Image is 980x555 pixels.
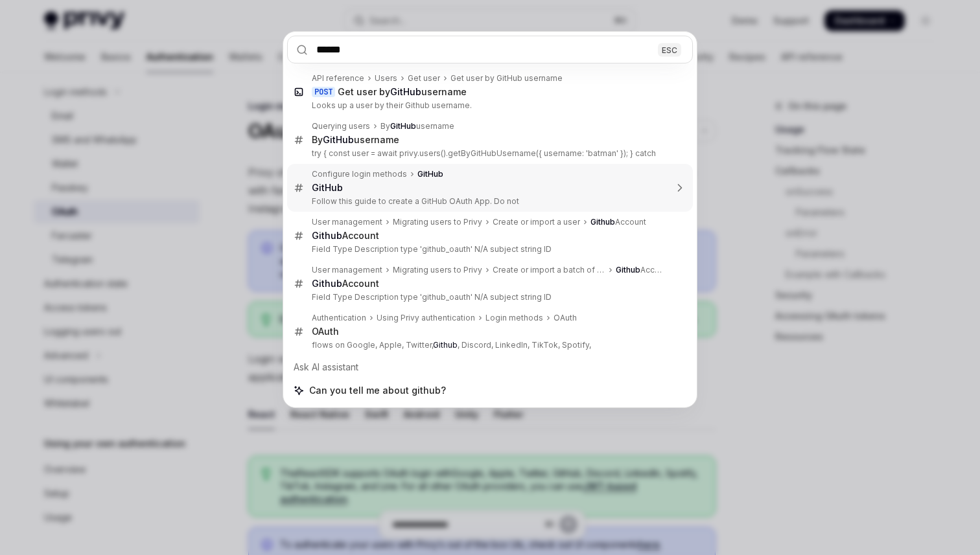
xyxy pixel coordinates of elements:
[312,265,382,275] div: User management
[312,244,666,255] p: Field Type Description type 'github_oauth' N/A subject string ID
[312,292,666,302] p: Field Type Description type 'github_oauth' N/A subject string ID
[312,340,666,350] p: flows on Google, Apple, Twitter, , Discord, LinkedIn, TikTok, Spotify,
[493,265,605,275] div: Create or import a batch of users
[312,169,407,179] div: Configure login methods
[312,148,666,159] p: try { const user = await privy.users().getByGitHubUsername({ username: 'batman' }); } catch
[312,217,382,227] div: User management
[312,87,335,97] div: POST
[338,86,467,98] div: Get user by username
[312,73,364,84] div: API reference
[312,313,366,323] div: Authentication
[312,278,379,289] div: Account
[323,134,354,145] b: GitHub
[590,217,615,227] b: Github
[450,73,563,84] div: Get user by GitHub username
[616,265,640,275] b: Github
[380,121,454,131] div: By username
[312,100,666,111] p: Looks up a user by their Github username.
[493,217,580,227] div: Create or import a user
[616,265,666,275] div: Account
[312,134,399,146] div: By username
[312,121,370,131] div: Querying users
[658,43,681,56] div: ESC
[390,86,421,97] b: GitHub
[309,384,446,397] span: Can you tell me about github?
[393,217,482,227] div: Migrating users to Privy
[554,313,577,323] div: OAuth
[393,265,482,275] div: Migrating users to Privy
[408,73,440,84] div: Get user
[287,356,693,379] div: Ask AI assistant
[390,121,416,131] b: GitHub
[377,313,475,323] div: Using Privy authentication
[433,340,458,350] b: Github
[312,196,666,207] p: Follow this guide to create a GitHub OAuth App. Do not
[312,230,379,242] div: Account
[417,169,443,179] b: GitHub
[485,313,543,323] div: Login methods
[312,230,342,241] b: Github
[312,182,343,193] b: GitHub
[312,326,339,337] div: OAuth
[590,217,646,227] div: Account
[312,278,342,289] b: Github
[375,73,397,84] div: Users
